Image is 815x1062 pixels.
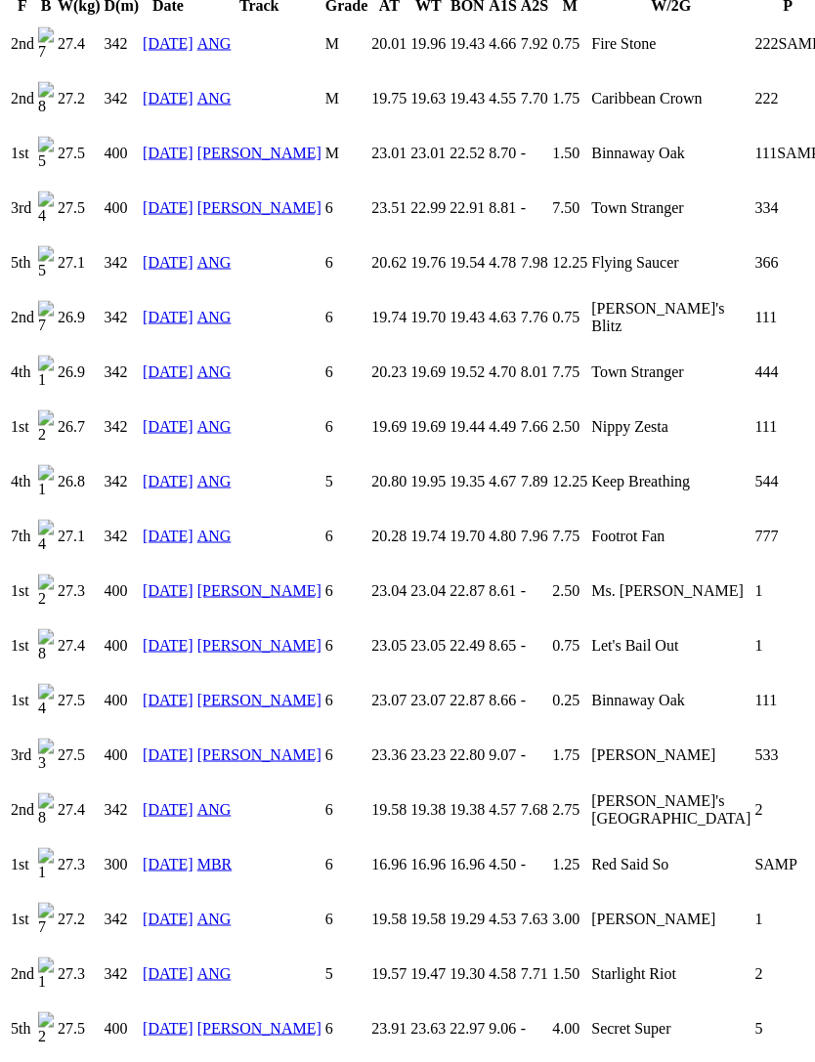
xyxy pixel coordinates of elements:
[104,236,141,289] td: 342
[370,674,407,727] td: 23.07
[10,510,35,563] td: 7th
[104,893,141,946] td: 342
[104,291,141,344] td: 342
[10,18,35,70] td: 2nd
[520,893,549,946] td: 7.63
[409,18,447,70] td: 19.96
[104,784,141,836] td: 342
[409,674,447,727] td: 23.07
[143,90,193,106] a: [DATE]
[10,619,35,672] td: 1st
[38,301,54,334] img: 7
[409,182,447,234] td: 22.99
[324,1002,369,1055] td: 6
[104,1002,141,1055] td: 400
[104,182,141,234] td: 400
[551,455,588,508] td: 12.25
[520,18,549,70] td: 7.92
[57,784,102,836] td: 27.4
[38,410,54,444] img: 2
[590,729,751,782] td: [PERSON_NAME]
[409,291,447,344] td: 19.70
[104,18,141,70] td: 342
[10,1002,35,1055] td: 5th
[370,893,407,946] td: 19.58
[488,838,517,891] td: 4.50
[197,528,232,544] a: ANG
[409,127,447,180] td: 23.01
[10,948,35,1000] td: 2nd
[38,684,54,717] img: 4
[520,401,549,453] td: 7.66
[10,346,35,399] td: 4th
[520,729,549,782] td: -
[324,127,369,180] td: M
[449,127,486,180] td: 22.52
[143,1020,193,1037] a: [DATE]
[104,619,141,672] td: 400
[551,674,588,727] td: 0.25
[590,346,751,399] td: Town Stranger
[409,401,447,453] td: 19.69
[57,838,102,891] td: 27.3
[38,27,54,61] img: 7
[10,72,35,125] td: 2nd
[590,182,751,234] td: Town Stranger
[449,729,486,782] td: 22.80
[488,18,517,70] td: 4.66
[551,182,588,234] td: 7.50
[551,127,588,180] td: 1.50
[143,418,193,435] a: [DATE]
[551,729,588,782] td: 1.75
[197,473,232,489] a: ANG
[590,291,751,344] td: [PERSON_NAME]'s Blitz
[197,637,322,654] a: [PERSON_NAME]
[104,346,141,399] td: 342
[324,401,369,453] td: 6
[590,18,751,70] td: Fire Stone
[324,565,369,617] td: 6
[324,18,369,70] td: M
[590,619,751,672] td: Let's Bail Out
[370,510,407,563] td: 20.28
[488,784,517,836] td: 4.57
[38,574,54,608] img: 2
[520,510,549,563] td: 7.96
[551,401,588,453] td: 2.50
[324,948,369,1000] td: 5
[551,619,588,672] td: 0.75
[370,455,407,508] td: 20.80
[38,356,54,389] img: 1
[370,401,407,453] td: 19.69
[590,510,751,563] td: Footrot Fan
[10,291,35,344] td: 2nd
[520,948,549,1000] td: 7.71
[551,72,588,125] td: 1.75
[143,35,193,52] a: [DATE]
[10,838,35,891] td: 1st
[488,510,517,563] td: 4.80
[449,948,486,1000] td: 19.30
[324,346,369,399] td: 6
[197,692,322,708] a: [PERSON_NAME]
[38,137,54,170] img: 5
[551,948,588,1000] td: 1.50
[409,565,447,617] td: 23.04
[104,838,141,891] td: 300
[488,291,517,344] td: 4.63
[197,965,232,982] a: ANG
[38,191,54,225] img: 4
[57,893,102,946] td: 27.2
[520,236,549,289] td: 7.98
[488,401,517,453] td: 4.49
[104,948,141,1000] td: 342
[449,893,486,946] td: 19.29
[38,903,54,936] img: 7
[520,1002,549,1055] td: -
[197,254,232,271] a: ANG
[449,236,486,289] td: 19.54
[520,784,549,836] td: 7.68
[590,236,751,289] td: Flying Saucer
[197,582,322,599] a: [PERSON_NAME]
[370,127,407,180] td: 23.01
